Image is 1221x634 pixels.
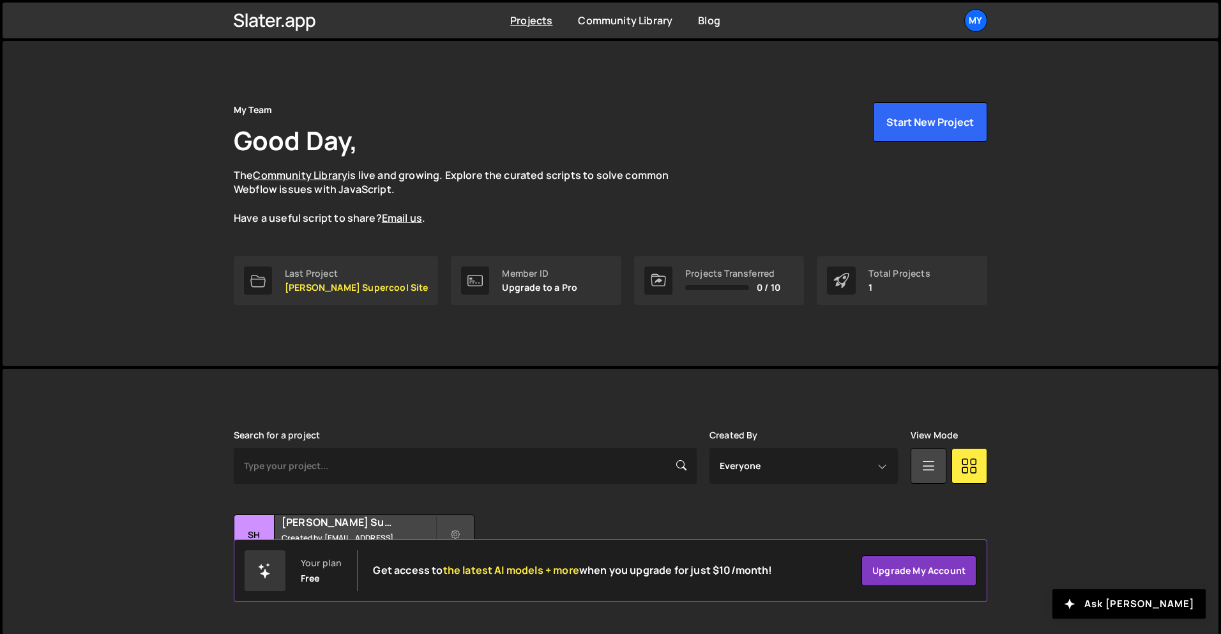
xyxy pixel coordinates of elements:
div: My Team [234,102,272,118]
a: Projects [510,13,552,27]
div: Total Projects [868,268,930,279]
a: Sh [PERSON_NAME] Supercool Site Created by [EMAIL_ADDRESS][DOMAIN_NAME] 3 pages, last updated by ... [234,514,474,594]
p: 1 [868,282,930,293]
button: Ask [PERSON_NAME] [1052,589,1206,619]
div: Sh [234,515,275,555]
button: Start New Project [873,102,987,142]
input: Type your project... [234,448,697,484]
span: the latest AI models + more [443,563,579,577]
div: Last Project [285,268,428,279]
span: 0 / 10 [757,282,780,293]
h1: Good Day, [234,123,358,158]
a: Community Library [253,168,347,182]
div: Member ID [502,268,577,279]
div: Your plan [301,558,342,568]
label: View Mode [911,430,958,440]
div: Projects Transferred [685,268,780,279]
label: Search for a project [234,430,320,440]
a: Last Project [PERSON_NAME] Supercool Site [234,256,438,305]
p: [PERSON_NAME] Supercool Site [285,282,428,293]
h2: Get access to when you upgrade for just $10/month! [373,564,772,576]
p: Upgrade to a Pro [502,282,577,293]
a: Upgrade my account [861,555,976,586]
a: Community Library [578,13,672,27]
p: The is live and growing. Explore the curated scripts to solve common Webflow issues with JavaScri... [234,168,694,226]
a: Email us [382,211,422,225]
h2: [PERSON_NAME] Supercool Site [282,515,436,529]
small: Created by [EMAIL_ADDRESS][DOMAIN_NAME] [282,532,436,554]
a: My [964,9,987,32]
div: Free [301,573,320,584]
a: Blog [698,13,720,27]
label: Created By [709,430,758,440]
